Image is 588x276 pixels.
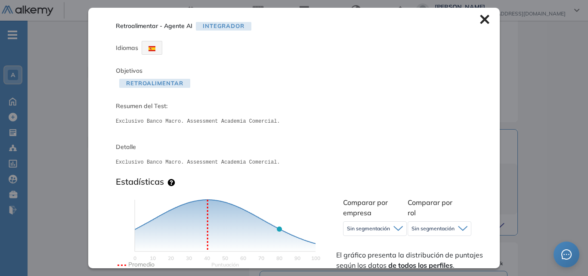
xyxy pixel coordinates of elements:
span: Sin segmentación [412,225,455,232]
text: 30 [186,255,192,261]
text: Promedio [128,260,155,268]
span: Retroalimentar - Agente AI [116,22,192,31]
span: message [561,249,572,260]
text: 80 [276,255,282,261]
span: Detalle [116,143,472,152]
pre: Exclusivo Banco Macro. Assessment Academia Comercial. [116,118,472,125]
span: Objetivos [116,67,142,74]
text: 10 [150,255,156,261]
text: 100 [311,255,320,261]
img: ESP [149,46,155,51]
text: 40 [204,255,210,261]
span: Comparar por empresa [343,198,388,217]
text: Scores [211,261,239,268]
span: Resumen del Test: [116,102,472,111]
text: 70 [258,255,264,261]
text: 90 [294,255,300,261]
pre: Exclusivo Banco Macro. Assessment Academia Comercial. [116,158,472,166]
span: Integrador [196,22,251,31]
text: 20 [168,255,174,261]
span: Comparar por rol [408,198,452,217]
span: Retroalimentar [119,79,190,88]
span: Idiomas [116,44,138,52]
text: 50 [222,255,228,261]
strong: de todos los perfiles [388,261,453,270]
h3: Estadísticas [116,177,164,187]
span: Sin segmentación [347,225,390,232]
text: 0 [133,255,136,261]
text: 60 [240,255,246,261]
